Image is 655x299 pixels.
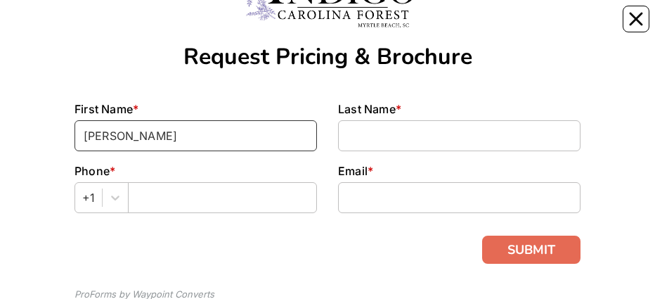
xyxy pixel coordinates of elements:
[338,164,368,178] span: Email
[74,46,581,68] div: Request Pricing & Brochure
[623,6,649,32] button: Close
[482,236,581,264] button: SUBMIT
[338,102,396,116] span: Last Name
[74,164,110,178] span: Phone
[74,102,133,116] span: First Name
